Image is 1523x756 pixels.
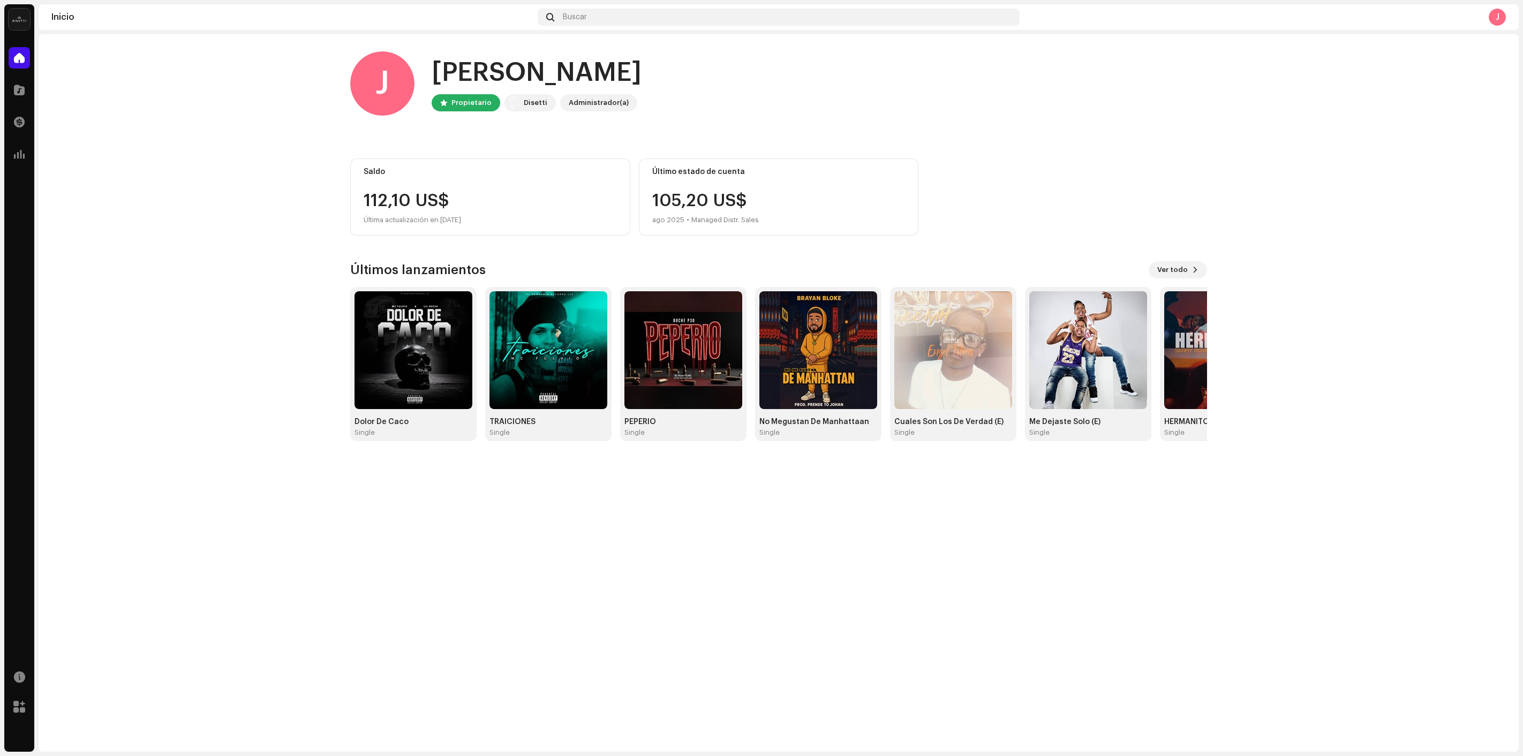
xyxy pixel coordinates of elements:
img: 02a7c2d3-3c89-4098-b12f-2ff2945c95ee [507,96,519,109]
div: Single [759,428,780,437]
div: J [1489,9,1506,26]
div: Última actualización en [DATE] [364,214,617,226]
div: No Megustan De Manhattaan [759,418,877,426]
div: Saldo [364,168,617,176]
re-o-card-value: Último estado de cuenta [639,158,919,236]
div: Single [489,428,510,437]
h3: Últimos lanzamientos [350,261,486,278]
div: Propietario [451,96,492,109]
div: Disetti [524,96,547,109]
img: 4cfb783f-4f99-440b-a7cc-1e227cc5f536 [894,291,1012,409]
img: b9558934-708a-4e11-9824-d4bb81e67520 [759,291,877,409]
div: Inicio [51,13,533,21]
re-o-card-value: Saldo [350,158,630,236]
div: Single [1029,428,1050,437]
img: a8f7f09c-5da0-4ecf-9dc5-9f5a21a5b8cc [624,291,742,409]
img: 72fbaae0-653c-4f76-82ce-a6c4df21c47d [355,291,472,409]
div: Single [894,428,915,437]
div: Me Dejaste Solo (E) [1029,418,1147,426]
div: PEPERIO [624,418,742,426]
div: ago 2025 [652,214,684,226]
div: Cuales Son Los De Verdad (E) [894,418,1012,426]
div: Dolor De Caco [355,418,472,426]
img: 02a7c2d3-3c89-4098-b12f-2ff2945c95ee [9,9,30,30]
img: 5beb65d3-84b3-44c7-8419-250d795afa40 [489,291,607,409]
div: HERMANITOS [1164,418,1282,426]
div: J [350,51,414,116]
div: Single [355,428,375,437]
div: [PERSON_NAME] [432,56,642,90]
img: f5a899b2-ec46-4656-ac4d-6e5650f2de93 [1029,291,1147,409]
div: Administrador(a) [569,96,629,109]
div: TRAICIONES [489,418,607,426]
div: Último estado de cuenta [652,168,906,176]
div: Single [1164,428,1185,437]
div: Managed Distr. Sales [691,214,759,226]
div: • [687,214,689,226]
div: Single [624,428,645,437]
button: Ver todo [1149,261,1207,278]
span: Buscar [563,13,587,21]
span: Ver todo [1157,259,1188,281]
img: fbac9466-eff7-4dfd-b62f-c2f7d769e0e2 [1164,291,1282,409]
